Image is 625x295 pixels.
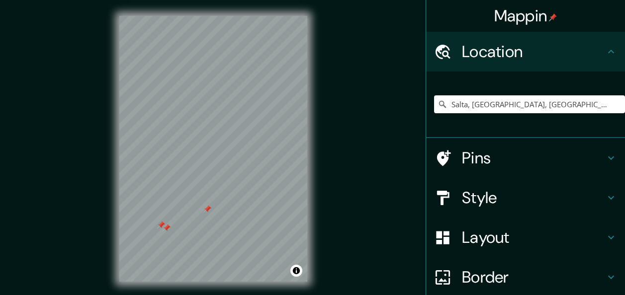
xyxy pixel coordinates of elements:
[119,16,307,282] canvas: Map
[426,138,625,178] div: Pins
[434,95,625,113] input: Pick your city or area
[462,267,605,287] h4: Border
[536,256,614,284] iframe: Help widget launcher
[462,148,605,168] h4: Pins
[462,188,605,208] h4: Style
[426,178,625,218] div: Style
[462,42,605,62] h4: Location
[462,227,605,247] h4: Layout
[426,32,625,72] div: Location
[426,218,625,257] div: Layout
[290,265,302,277] button: Toggle attribution
[549,13,557,21] img: pin-icon.png
[494,6,557,26] h4: Mappin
